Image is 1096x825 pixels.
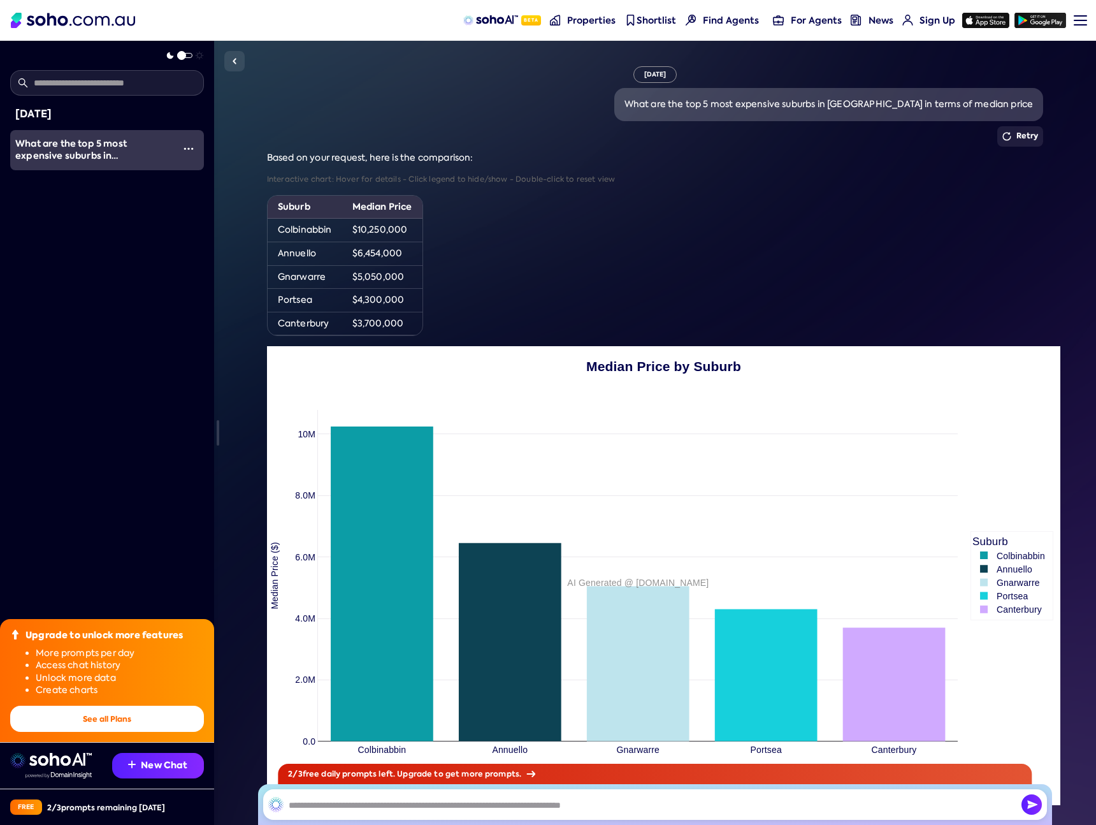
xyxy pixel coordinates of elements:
[10,753,92,768] img: sohoai logo
[278,764,1032,784] div: 2 / 3 free daily prompts left. Upgrade to get more prompts.
[550,15,561,26] img: properties-nav icon
[268,242,342,265] td: Annuello
[625,15,636,26] img: shortlist-nav icon
[15,138,173,163] div: What are the top 5 most expensive suburbs in Melbourne in terms of median price
[851,15,862,26] img: news-nav icon
[919,14,955,27] span: Sign Up
[703,14,759,27] span: Find Agents
[25,772,92,778] img: Data provided by Domain Insight
[268,219,342,242] td: Colbinabbin
[342,196,422,219] th: Median Price
[10,130,173,170] a: What are the top 5 most expensive suburbs in [GEOGRAPHIC_DATA] in terms of median price
[268,289,342,312] td: Portsea
[25,629,183,642] div: Upgrade to unlock more features
[567,14,616,27] span: Properties
[10,799,42,815] div: Free
[686,15,696,26] img: Find agents icon
[1021,794,1042,815] img: Send icon
[342,312,422,335] td: $3,700,000
[36,659,204,672] li: Access chat history
[227,54,242,69] img: Sidebar toggle icon
[15,137,166,187] span: What are the top 5 most expensive suburbs in [GEOGRAPHIC_DATA] in terms of median price
[633,66,677,83] div: [DATE]
[342,289,422,312] td: $4,300,000
[972,536,1008,548] text: Suburb
[962,13,1009,28] img: app-store icon
[342,265,422,289] td: $5,050,000
[342,242,422,265] td: $6,454,000
[184,143,194,154] img: More icon
[267,152,473,163] span: Based on your request, here is the comparison:
[10,629,20,639] img: Upgrade icon
[268,312,342,335] td: Canterbury
[36,672,204,685] li: Unlock more data
[268,265,342,289] td: Gnarwarre
[1014,13,1066,28] img: google-play icon
[1021,794,1042,815] button: Send
[267,174,616,184] small: Interactive chart: Hover for details - Click legend to hide/show - Double-click to reset view
[268,797,284,812] img: SohoAI logo black
[637,14,676,27] span: Shortlist
[36,684,204,697] li: Create charts
[11,13,135,28] img: Soho Logo
[15,106,199,122] div: [DATE]
[1002,132,1011,141] img: Retry icon
[997,126,1044,147] button: Retry
[47,802,165,813] div: 2 / 3 prompts remaining [DATE]
[112,753,204,778] button: New Chat
[36,647,204,660] li: More prompts per day
[128,761,136,768] img: Recommendation icon
[624,98,1034,111] div: What are the top 5 most expensive suburbs in [GEOGRAPHIC_DATA] in terms of median price
[10,706,204,732] button: See all Plans
[791,14,842,27] span: For Agents
[268,196,342,219] th: Suburb
[463,15,517,26] img: sohoAI logo
[869,14,893,27] span: News
[342,219,422,242] td: $10,250,000
[773,15,784,26] img: for-agents-nav icon
[902,15,913,26] img: for-agents-nav icon
[526,771,535,777] img: Arrow icon
[521,15,541,26] span: Beta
